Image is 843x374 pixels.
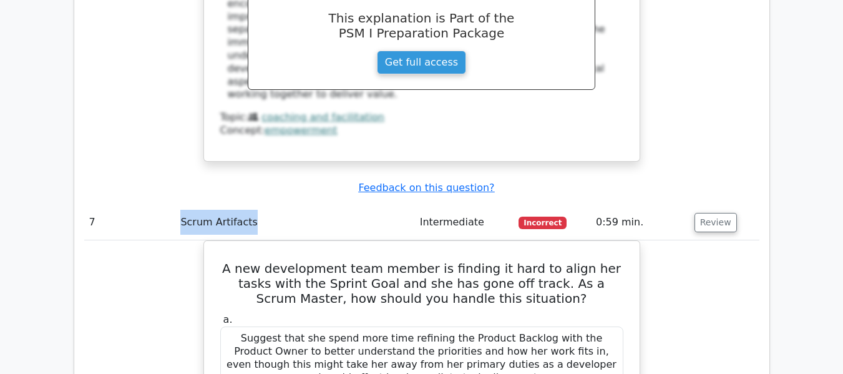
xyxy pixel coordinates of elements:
[377,51,466,74] a: Get full access
[84,205,176,240] td: 7
[415,205,514,240] td: Intermediate
[219,261,625,306] h5: A new development team member is finding it hard to align her tasks with the Sprint Goal and she ...
[358,182,494,194] a: Feedback on this question?
[223,313,233,325] span: a.
[220,124,623,137] div: Concept:
[265,124,337,136] a: empowerment
[261,111,384,123] a: coaching and facilitation
[694,213,737,232] button: Review
[519,217,567,229] span: Incorrect
[591,205,690,240] td: 0:59 min.
[175,205,414,240] td: Scrum Artifacts
[220,111,623,124] div: Topic:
